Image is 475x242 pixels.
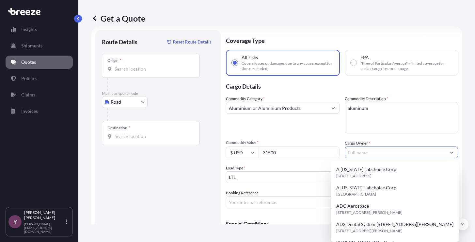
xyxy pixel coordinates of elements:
span: Commodity Value [226,140,340,145]
label: Commodity Category [226,95,265,102]
p: Claims [21,92,35,98]
span: A [US_STATE] Labchoice Corp [336,184,396,191]
p: Quotes [21,59,36,65]
span: Covers losses or damages due to any cause, except for those excluded [242,61,334,71]
span: ADC Aerospace [336,203,369,209]
p: [PERSON_NAME] [PERSON_NAME] [24,210,65,220]
p: [PERSON_NAME][EMAIL_ADDRESS][DOMAIN_NAME] [24,222,65,233]
button: Show suggestions [327,102,339,114]
span: "Free of Particular Average" - limited coverage for partial cargo loss or damage [360,61,453,71]
input: Select a commodity type [226,102,327,114]
p: Policies [21,75,37,82]
span: [STREET_ADDRESS][PERSON_NAME] [336,228,403,234]
p: Main transport mode [102,91,214,96]
span: [STREET_ADDRESS] [336,173,372,179]
div: Origin [107,58,121,63]
p: Cargo Details [226,76,458,95]
span: FPA [360,54,369,61]
p: Invoices [21,108,38,114]
span: Load Type [226,165,245,171]
span: Road [111,99,121,105]
span: LTL [229,174,236,181]
label: Commodity Description [345,95,388,102]
p: Insights [21,26,37,33]
p: Coverage Type [226,30,458,50]
p: Get a Quote [91,13,145,24]
span: ADS Dental System [STREET_ADDRESS][PERSON_NAME] [336,221,453,228]
button: Select transport [102,96,148,108]
p: Route Details [102,38,137,46]
span: [STREET_ADDRESS][PERSON_NAME] [336,209,403,216]
input: Destination [115,133,192,140]
label: Cargo Owner [345,140,370,147]
button: Show suggestions [446,147,458,158]
p: Reset Route Details [173,39,212,45]
label: Booking Reference [226,190,259,196]
span: Y [13,218,17,225]
span: A [US_STATE] Labchoice Corp [336,166,396,173]
span: [GEOGRAPHIC_DATA] [336,191,376,198]
p: Shipments [21,43,42,49]
div: Destination [107,125,130,130]
input: Full name [345,147,446,158]
span: All risks [242,54,258,61]
input: Origin [115,66,192,72]
input: Type amount [259,147,340,158]
input: Your internal reference [226,196,340,208]
p: Special Conditions [226,221,458,226]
